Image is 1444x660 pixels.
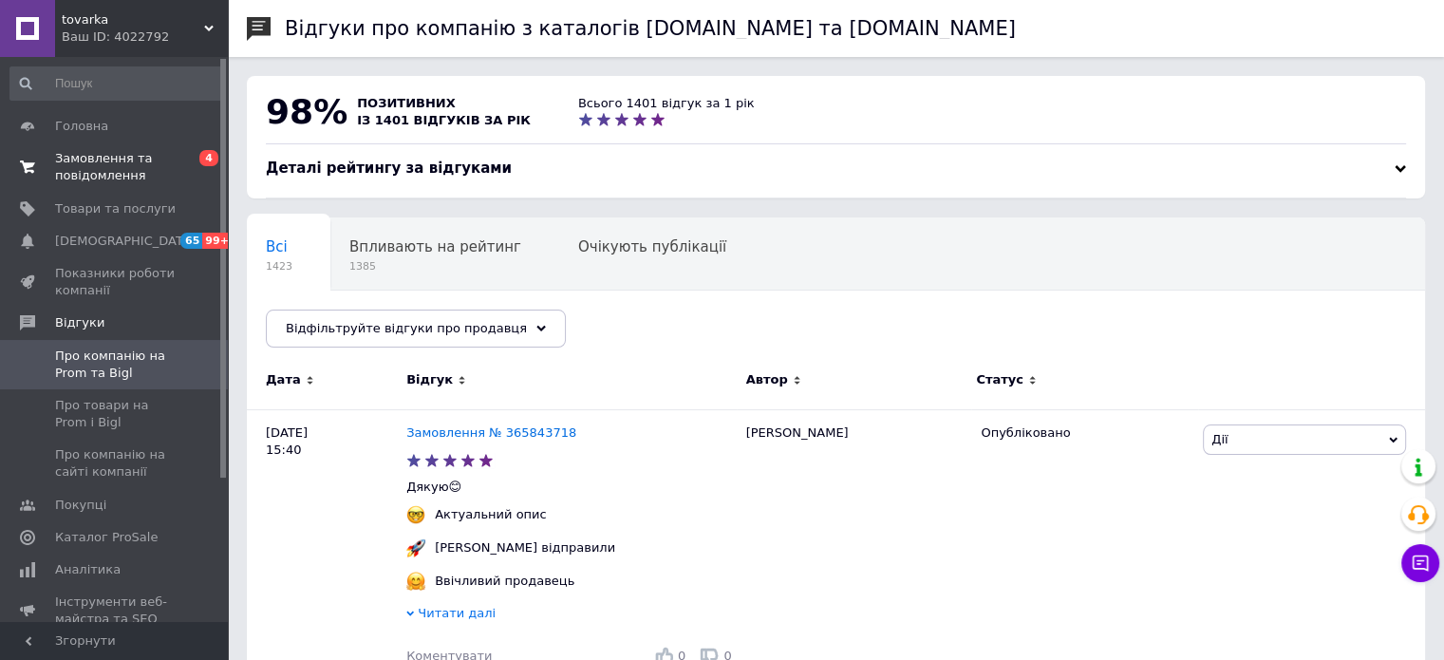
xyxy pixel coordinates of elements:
button: Чат з покупцем [1401,544,1439,582]
span: 1423 [266,259,292,273]
span: Про компанію на сайті компанії [55,446,176,481]
span: Показники роботи компанії [55,265,176,299]
span: Читати далі [418,606,496,620]
span: Впливають на рейтинг [349,238,521,255]
span: із 1401 відгуків за рік [357,113,531,127]
div: Опубліковано [981,424,1189,442]
h1: Відгуки про компанію з каталогів [DOMAIN_NAME] та [DOMAIN_NAME] [285,17,1016,40]
span: Відфільтруйте відгуки про продавця [286,321,527,335]
span: Опубліковані без комен... [266,311,459,328]
span: Каталог ProSale [55,529,158,546]
span: Покупці [55,497,106,514]
span: 4 [199,150,218,166]
span: 1385 [349,259,521,273]
span: Відгуки [55,314,104,331]
span: Всі [266,238,288,255]
div: Деталі рейтингу за відгуками [266,159,1406,179]
div: Актуальний опис [430,506,552,523]
input: Пошук [9,66,224,101]
a: Замовлення № 365843718 [406,425,576,440]
span: Про компанію на Prom та Bigl [55,348,176,382]
span: Очікують публікації [578,238,726,255]
span: Аналітика [55,561,121,578]
span: Автор [746,371,788,388]
span: Дата [266,371,301,388]
div: Читати далі [406,605,737,627]
span: [DEMOGRAPHIC_DATA] [55,233,196,250]
span: 99+ [202,233,234,249]
div: Ввічливий продавець [430,573,579,590]
span: Товари та послуги [55,200,176,217]
span: 65 [180,233,202,249]
span: Замовлення та повідомлення [55,150,176,184]
img: :nerd_face: [406,505,425,524]
div: Ваш ID: 4022792 [62,28,228,46]
span: Відгук [406,371,453,388]
div: Опубліковані без коментаря [247,291,497,363]
span: Про товари на Prom і Bigl [55,397,176,431]
span: tovarka [62,11,204,28]
span: Статус [976,371,1023,388]
img: :hugging_face: [406,572,425,591]
span: Інструменти веб-майстра та SEO [55,594,176,628]
span: Деталі рейтингу за відгуками [266,160,512,177]
div: [PERSON_NAME] відправили [430,539,620,556]
div: Всього 1401 відгук за 1 рік [578,95,755,112]
span: Дії [1211,432,1228,446]
img: :rocket: [406,538,425,557]
span: позитивних [357,96,456,110]
p: Дякую😊 [406,479,737,496]
span: Головна [55,118,108,135]
span: 98% [266,92,347,131]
